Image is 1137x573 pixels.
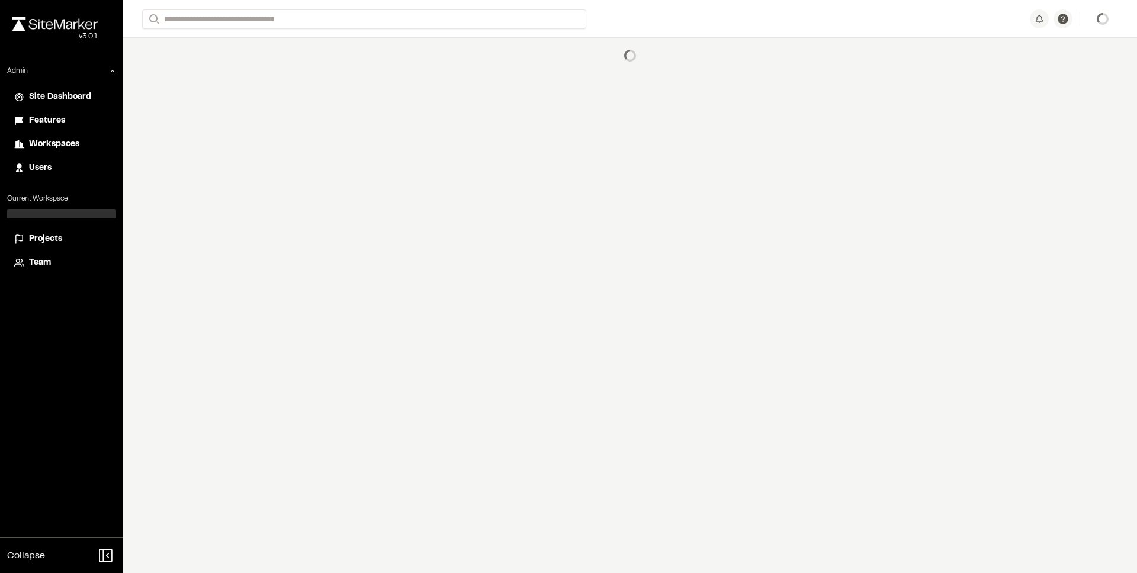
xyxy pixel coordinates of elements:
[12,17,98,31] img: rebrand.png
[29,233,62,246] span: Projects
[14,138,109,151] a: Workspaces
[7,549,45,563] span: Collapse
[7,66,28,76] p: Admin
[14,162,109,175] a: Users
[142,9,163,29] button: Search
[14,114,109,127] a: Features
[29,114,65,127] span: Features
[14,91,109,104] a: Site Dashboard
[29,91,91,104] span: Site Dashboard
[14,256,109,269] a: Team
[7,194,116,204] p: Current Workspace
[29,256,51,269] span: Team
[29,138,79,151] span: Workspaces
[29,162,52,175] span: Users
[12,31,98,42] div: Oh geez...please don't...
[14,233,109,246] a: Projects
